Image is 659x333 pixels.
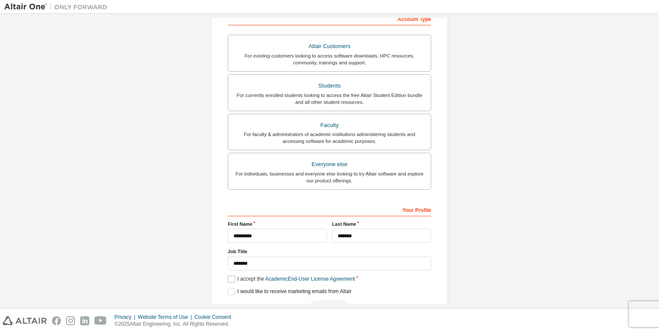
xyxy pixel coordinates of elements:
label: Last Name [332,221,431,227]
p: © 2025 Altair Engineering, Inc. All Rights Reserved. [115,321,236,328]
div: Privacy [115,314,138,321]
label: I would like to receive marketing emails from Altair [228,288,351,295]
label: First Name [228,221,327,227]
a: Academic End-User License Agreement [265,276,355,282]
div: For individuals, businesses and everyone else looking to try Altair software and explore our prod... [233,170,426,184]
img: youtube.svg [94,316,107,325]
div: Altair Customers [233,40,426,52]
div: For currently enrolled students looking to access the free Altair Student Edition bundle and all ... [233,92,426,106]
div: Read and acccept EULA to continue [228,300,431,313]
img: linkedin.svg [80,316,89,325]
div: For existing customers looking to access software downloads, HPC resources, community, trainings ... [233,52,426,66]
div: Faculty [233,119,426,131]
label: Job Title [228,248,431,255]
img: facebook.svg [52,316,61,325]
div: Students [233,80,426,92]
div: Website Terms of Use [138,314,194,321]
img: instagram.svg [66,316,75,325]
div: Cookie Consent [194,314,236,321]
div: Everyone else [233,158,426,170]
label: I accept the [228,275,355,283]
div: For faculty & administrators of academic institutions administering students and accessing softwa... [233,131,426,145]
div: Your Profile [228,203,431,216]
img: Altair One [4,3,112,11]
img: altair_logo.svg [3,316,47,325]
div: Account Type [228,12,431,25]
